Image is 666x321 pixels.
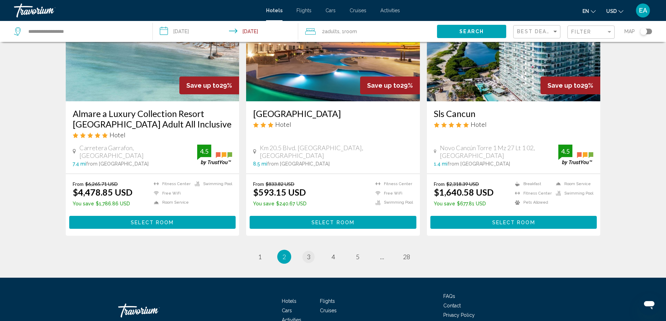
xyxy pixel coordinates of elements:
[639,7,647,14] span: EA
[443,293,455,299] a: FAQs
[403,253,410,261] span: 28
[552,190,593,196] li: Swimming Pool
[320,298,335,304] a: Flights
[197,145,232,165] img: trustyou-badge.svg
[296,8,311,13] a: Flights
[131,220,174,225] span: Select Room
[253,201,274,206] span: You save
[86,161,149,167] span: from [GEOGRAPHIC_DATA]
[153,21,299,42] button: Check-in date: Oct 21, 2025 Check-out date: Oct 30, 2025
[582,8,589,14] span: en
[197,147,211,155] div: 4.5
[275,121,291,128] span: Hotel
[430,216,597,229] button: Select Room
[282,298,296,304] a: Hotels
[311,220,355,225] span: Select Room
[73,108,232,129] a: Almare a Luxury Collection Resort [GEOGRAPHIC_DATA] Adult All Inclusive
[517,29,558,35] mat-select: Sort by
[571,29,591,35] span: Filter
[79,144,197,159] span: Carretera Garrafon, [GEOGRAPHIC_DATA]
[73,181,84,187] span: From
[298,21,437,42] button: Travelers: 2 adults, 0 children
[446,181,479,187] del: $2,318.39 USD
[307,253,310,261] span: 3
[253,181,264,187] span: From
[547,82,581,89] span: Save up to
[511,190,552,196] li: Fitness Center
[69,216,236,229] button: Select Room
[266,8,282,13] a: Hotels
[250,218,416,225] a: Select Room
[440,144,558,159] span: Novo Cancún Torre 1 Mz 27 Lt 1 02, [GEOGRAPHIC_DATA]
[186,82,220,89] span: Save up to
[14,3,259,17] a: Travorium
[118,300,188,321] a: Travorium
[73,201,133,206] p: $1,786.86 USD
[511,181,552,187] li: Breakfast
[179,76,239,94] div: 29%
[253,121,413,128] div: 3 star Hotel
[434,201,455,206] span: You save
[69,218,236,225] a: Select Room
[606,8,617,14] span: USD
[430,218,597,225] a: Select Room
[638,293,660,315] iframe: Button to launch messaging window
[350,8,366,13] a: Cruises
[517,29,554,34] span: Best Deals
[434,187,494,197] ins: $1,640.58 USD
[471,121,487,128] span: Hotel
[356,253,359,261] span: 5
[85,181,118,187] del: $6,265.71 USD
[250,216,416,229] button: Select Room
[109,131,126,139] span: Hotel
[253,201,307,206] p: $240.67 USD
[344,29,357,34] span: Room
[325,8,336,13] a: Cars
[66,250,601,264] ul: Pagination
[150,190,191,196] li: Free WiFi
[258,253,262,261] span: 1
[266,181,294,187] del: $833.82 USD
[380,8,400,13] a: Activities
[282,308,292,313] span: Cars
[331,253,335,261] span: 4
[443,312,475,318] a: Privacy Policy
[191,181,232,187] li: Swimming Pool
[380,253,384,261] span: ...
[260,144,413,159] span: Km 20.5 Blvd. [GEOGRAPHIC_DATA], [GEOGRAPHIC_DATA]
[634,3,652,18] button: User Menu
[582,6,596,16] button: Change language
[567,25,615,39] button: Filter
[150,199,191,205] li: Room Service
[320,308,337,313] span: Cruises
[558,145,593,165] img: trustyou-badge.svg
[73,201,94,206] span: You save
[635,28,652,35] button: Toggle map
[552,181,593,187] li: Room Service
[447,161,510,167] span: from [GEOGRAPHIC_DATA]
[253,161,267,167] span: 8.5 mi
[150,181,191,187] li: Fitness Center
[443,303,461,308] span: Contact
[73,187,133,197] ins: $4,478.85 USD
[282,253,286,261] span: 2
[434,121,594,128] div: 5 star Hotel
[492,220,535,225] span: Select Room
[606,6,623,16] button: Change currency
[339,27,357,36] span: , 1
[267,161,330,167] span: from [GEOGRAPHIC_DATA]
[253,108,413,119] a: [GEOGRAPHIC_DATA]
[367,82,400,89] span: Save up to
[540,76,600,94] div: 29%
[73,131,232,139] div: 5 star Hotel
[434,108,594,119] h3: Sls Cancun
[322,27,339,36] span: 2
[624,27,635,36] span: Map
